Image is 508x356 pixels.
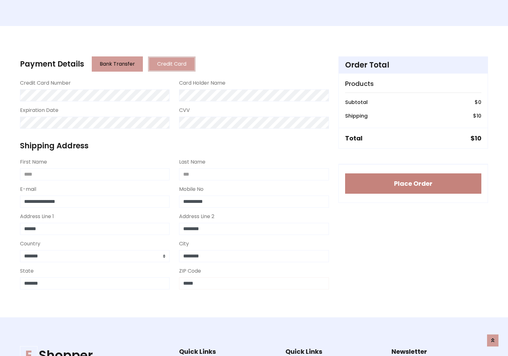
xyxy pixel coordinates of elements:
h5: Newsletter [391,348,488,355]
h6: $ [475,99,481,105]
h5: $ [471,134,481,142]
label: Last Name [179,158,205,166]
h6: Subtotal [345,99,368,105]
h5: Quick Links [179,348,276,355]
label: Country [20,240,40,248]
h4: Payment Details [20,60,84,69]
label: Address Line 2 [179,213,214,220]
label: ZIP Code [179,267,201,275]
h6: $ [473,113,481,119]
h5: Total [345,134,363,142]
span: 10 [475,134,481,143]
label: Address Line 1 [20,213,54,220]
button: Place Order [345,173,481,194]
span: 10 [477,112,481,120]
button: Credit Card [148,56,196,72]
h5: Quick Links [285,348,382,355]
label: First Name [20,158,47,166]
label: State [20,267,34,275]
span: 0 [478,99,481,106]
h4: Order Total [345,61,481,70]
label: Credit Card Number [20,79,71,87]
h6: Shipping [345,113,368,119]
button: Bank Transfer [92,56,143,72]
label: E-mail [20,185,36,193]
label: CVV [179,107,190,114]
h5: Products [345,80,481,87]
h4: Shipping Address [20,141,329,151]
label: Expiration Date [20,107,58,114]
label: City [179,240,189,248]
label: Card Holder Name [179,79,225,87]
label: Mobile No [179,185,204,193]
